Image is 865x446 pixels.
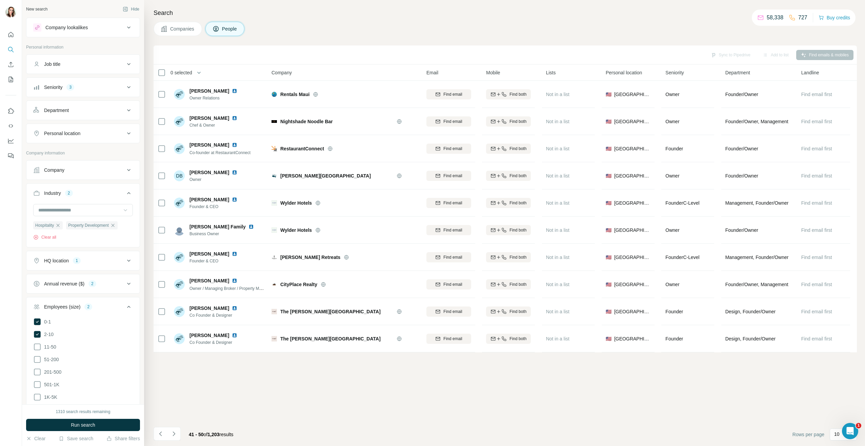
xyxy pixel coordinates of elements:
span: Find email [443,254,462,260]
span: 11-50 [41,343,56,350]
span: [GEOGRAPHIC_DATA] [614,200,650,206]
iframe: Intercom live chat [842,423,858,439]
button: Find both [486,252,531,262]
img: Avatar [174,198,185,208]
span: [GEOGRAPHIC_DATA] [614,91,650,98]
div: DB [174,170,185,181]
span: [PERSON_NAME] [189,332,229,339]
span: Find email first [801,146,832,151]
span: Wylder Hotels [280,200,312,206]
button: Search [5,43,16,56]
span: 501-1K [41,381,59,388]
span: Find email [443,91,462,97]
button: Personal location [26,125,140,142]
span: Management, Founder/Owner [725,254,789,261]
button: Navigate to next page [167,427,181,441]
span: Owner / Managing Broker / Property Manager [189,285,272,291]
span: Email [426,69,438,76]
span: [GEOGRAPHIC_DATA] [614,227,650,234]
span: RestaurantConnect [280,145,324,152]
span: Run search [71,422,95,428]
div: 2 [88,281,96,287]
span: Owner [665,92,679,97]
span: Not in a list [546,282,569,287]
img: LinkedIn logo [232,88,237,94]
span: Founder & CEO [189,204,245,210]
img: Avatar [174,116,185,127]
span: Founder/Owner [725,172,758,179]
span: CityPlace Realty [280,281,317,288]
span: [PERSON_NAME] [189,277,229,284]
span: 2-10 [41,331,54,338]
span: Design, Founder/Owner [725,335,776,342]
img: Logo of Rentals Maui [271,92,277,97]
img: Avatar [174,89,185,100]
img: Logo of Nightshade Noodle Bar [271,120,277,123]
button: Share filters [106,435,140,442]
button: Annual revenue ($)2 [26,276,140,292]
span: Find both [509,309,526,315]
span: The [PERSON_NAME][GEOGRAPHIC_DATA] [280,309,381,314]
p: 10 [834,431,840,438]
button: Use Surfe on LinkedIn [5,105,16,117]
button: Find both [486,279,531,290]
img: LinkedIn logo [232,305,237,311]
span: Find both [509,281,526,287]
span: Founder [665,336,683,341]
button: Find email [426,306,471,317]
img: LinkedIn logo [232,197,237,202]
span: 🇺🇸 [606,335,611,342]
button: Find both [486,116,531,127]
span: Founder/Owner [725,145,758,152]
span: [PERSON_NAME] [189,169,229,176]
button: Dashboard [5,135,16,147]
span: Find email first [801,336,832,341]
button: Find both [486,171,531,181]
span: Find both [509,146,526,152]
img: LinkedIn logo [232,333,237,338]
span: 🇺🇸 [606,200,611,206]
span: Find both [509,173,526,179]
span: Not in a list [546,146,569,151]
div: Industry [44,190,61,197]
img: LinkedIn logo [248,224,254,229]
span: 0 selected [170,69,192,76]
span: Nightshade Noodle Bar [280,119,333,124]
span: 51-200 [41,356,59,363]
span: Find email [443,281,462,287]
span: Co Founder & Designer [189,339,245,346]
span: [GEOGRAPHIC_DATA] [614,308,650,315]
button: Navigate to previous page [154,427,167,441]
div: Job title [44,61,60,68]
span: Find email first [801,173,832,179]
div: Employees (size) [44,303,80,310]
span: Find email first [801,255,832,260]
span: 🇺🇸 [606,281,611,288]
span: Find both [509,336,526,342]
span: Founder C-Level [665,255,699,260]
span: Founder C-Level [665,200,699,206]
span: [PERSON_NAME][GEOGRAPHIC_DATA] [280,173,371,179]
span: Find email [443,146,462,152]
span: [GEOGRAPHIC_DATA] [614,118,650,125]
span: Owner [189,176,245,183]
span: Owner Relations [189,95,245,101]
span: [GEOGRAPHIC_DATA] [614,335,650,342]
span: Founder/Owner, Management [725,281,788,288]
button: Employees (size)2 [26,299,140,318]
img: Logo of Robin Hood Village Resort [271,173,277,179]
button: Seniority3 [26,79,140,95]
span: Wylder Hotels [280,227,312,234]
span: Find email first [801,227,832,233]
span: Find both [509,254,526,260]
span: 🇺🇸 [606,91,611,98]
p: 58,338 [767,14,783,22]
button: Job title [26,56,140,72]
span: Find both [509,91,526,97]
span: 41 - 50 [189,432,204,437]
span: Not in a list [546,255,569,260]
span: Landline [801,69,819,76]
span: Find both [509,227,526,233]
span: Property Development [68,222,108,228]
button: Find email [426,252,471,262]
